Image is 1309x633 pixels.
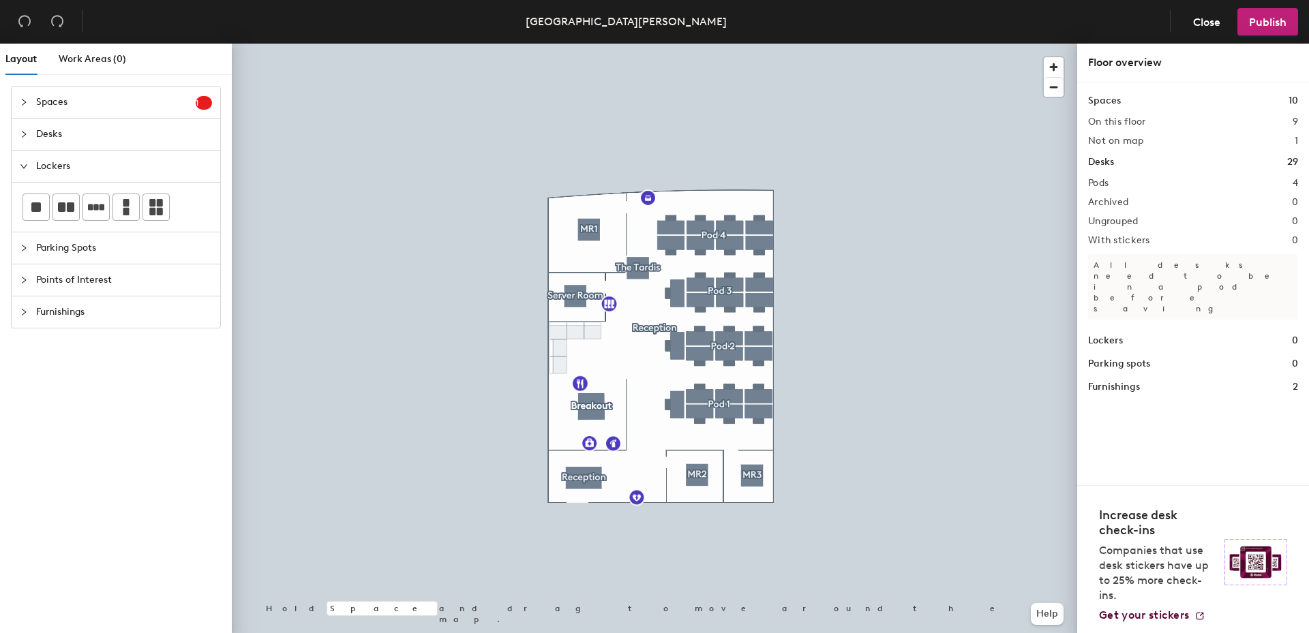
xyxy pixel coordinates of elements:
[20,276,28,284] span: collapsed
[5,53,37,65] span: Layout
[1292,333,1298,348] h1: 0
[1287,155,1298,170] h1: 29
[36,264,212,296] span: Points of Interest
[1224,539,1287,585] img: Sticker logo
[1088,333,1123,348] h1: Lockers
[1099,608,1189,621] span: Get your stickers
[1088,254,1298,320] p: All desks need to be in a pod before saving
[44,8,71,35] button: Redo (⌘ + ⇧ + Z)
[1088,235,1150,246] h2: With stickers
[36,296,212,328] span: Furnishings
[1237,8,1298,35] button: Publish
[59,53,126,65] span: Work Areas (0)
[20,162,28,170] span: expanded
[20,98,28,106] span: collapsed
[1088,197,1128,208] h2: Archived
[1293,117,1298,127] h2: 9
[20,130,28,138] span: collapsed
[1031,603,1064,625] button: Help
[11,8,38,35] button: Undo (⌘ + Z)
[1088,136,1143,146] h2: Not on map
[1088,93,1121,108] h1: Spaces
[526,13,727,30] div: [GEOGRAPHIC_DATA][PERSON_NAME]
[1088,155,1114,170] h1: Desks
[36,119,212,150] span: Desks
[1292,197,1298,208] h2: 0
[36,232,212,264] span: Parking Spots
[1088,216,1139,227] h2: Ungrouped
[1088,117,1146,127] h2: On this floor
[20,244,28,252] span: collapsed
[1293,178,1298,189] h2: 4
[1088,356,1150,371] h1: Parking spots
[20,308,28,316] span: collapsed
[196,96,212,110] sup: 1
[1249,16,1287,29] span: Publish
[1292,216,1298,227] h2: 0
[1099,508,1216,538] h4: Increase desk check-ins
[1182,8,1232,35] button: Close
[1292,235,1298,246] h2: 0
[36,151,212,182] span: Lockers
[196,98,212,108] span: 1
[1088,55,1298,71] div: Floor overview
[1099,608,1205,622] a: Get your stickers
[1088,178,1109,189] h2: Pods
[1088,380,1140,395] h1: Furnishings
[1193,16,1220,29] span: Close
[1293,380,1298,395] h1: 2
[1099,543,1216,603] p: Companies that use desk stickers have up to 25% more check-ins.
[1289,93,1298,108] h1: 10
[1295,136,1298,146] h2: 1
[36,87,196,118] span: Spaces
[1292,356,1298,371] h1: 0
